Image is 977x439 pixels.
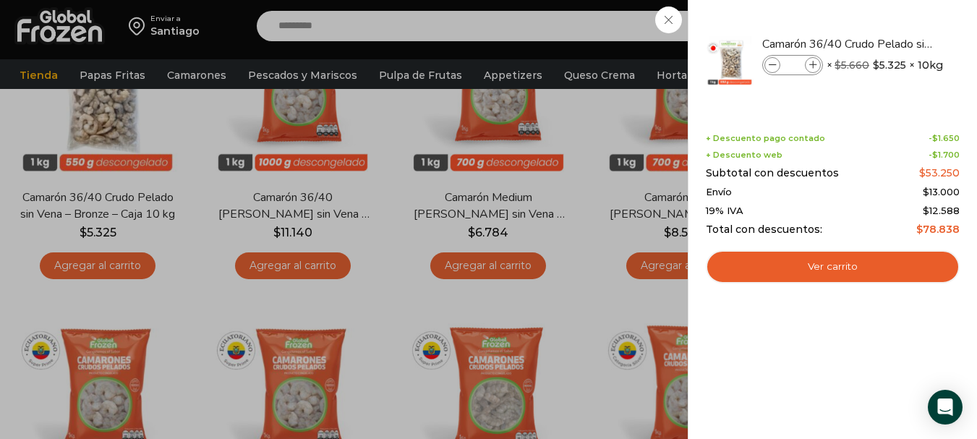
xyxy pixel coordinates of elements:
a: Camarón 36/40 Crudo Pelado sin Vena - Bronze - Caja 10 kg [762,36,934,52]
span: $ [923,186,929,197]
span: $ [916,223,923,236]
span: Total con descuentos: [706,223,822,236]
bdi: 78.838 [916,223,960,236]
span: 19% IVA [706,205,743,217]
div: Open Intercom Messenger [928,390,963,425]
span: $ [919,166,926,179]
span: + Descuento web [706,150,782,160]
span: $ [932,150,938,160]
span: $ [923,205,929,216]
bdi: 1.650 [932,133,960,143]
span: - [929,150,960,160]
span: $ [835,59,841,72]
bdi: 53.250 [919,166,960,179]
span: Envío [706,187,732,198]
span: $ [873,58,879,72]
span: × × 10kg [827,55,943,75]
bdi: 13.000 [923,186,960,197]
bdi: 5.325 [873,58,906,72]
input: Product quantity [782,57,803,73]
span: Subtotal con descuentos [706,167,839,179]
a: Ver carrito [706,250,960,284]
span: + Descuento pago contado [706,134,825,143]
span: 12.588 [923,205,960,216]
span: $ [932,133,938,143]
bdi: 1.700 [932,150,960,160]
bdi: 5.660 [835,59,869,72]
span: - [929,134,960,143]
